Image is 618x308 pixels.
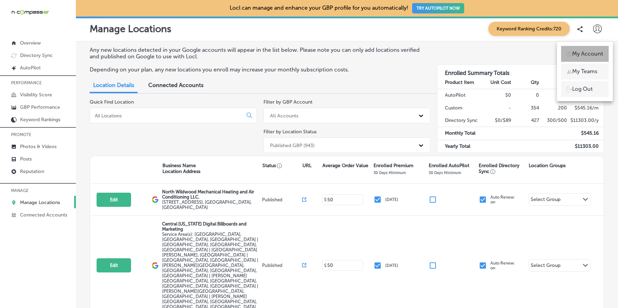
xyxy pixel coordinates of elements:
p: My Account [572,50,603,58]
p: My Teams [572,67,597,76]
p: Keyword Rankings [20,117,60,123]
p: Log Out [572,85,593,93]
img: 660ab0bf-5cc7-4cb8-ba1c-48b5ae0f18e60NCTV_CLogo_TV_Black_-500x88.png [11,9,49,16]
p: AutoPilot [20,65,41,71]
p: Posts [20,156,32,162]
p: Reputation [20,169,44,174]
p: Manage Locations [20,200,60,205]
p: Connected Accounts [20,212,67,218]
button: TRY AUTOPILOT NOW [412,3,464,13]
a: Log Out [561,81,609,97]
p: Photos & Videos [20,144,57,150]
a: My Teams [561,64,609,79]
a: My Account [561,46,609,62]
p: GBP Performance [20,104,60,110]
p: Overview [20,40,41,46]
p: Directory Sync [20,52,53,58]
p: Visibility Score [20,92,52,98]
